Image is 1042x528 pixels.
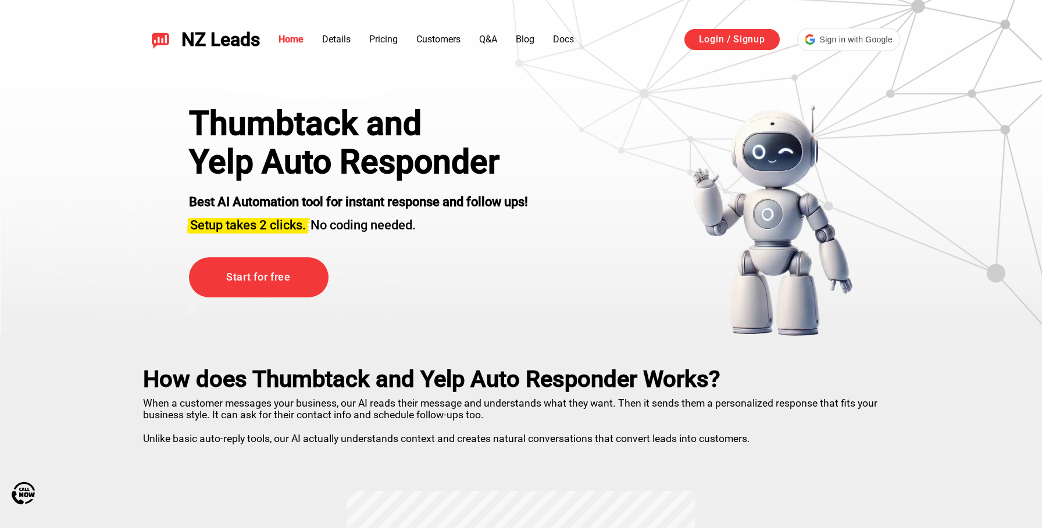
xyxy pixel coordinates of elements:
[684,29,780,50] a: Login / Signup
[516,34,534,45] a: Blog
[369,34,398,45] a: Pricing
[479,34,497,45] a: Q&A
[12,482,35,505] img: Call Now
[189,105,528,143] div: Thumbtack and
[279,34,304,45] a: Home
[189,257,329,297] a: Start for free
[151,30,170,49] img: NZ Leads logo
[189,143,528,181] h1: Yelp Auto Responder
[322,34,351,45] a: Details
[190,218,306,232] span: Setup takes 2 clicks.
[820,34,893,46] span: Sign in with Google
[181,29,260,51] span: NZ Leads
[797,28,900,51] div: Sign in with Google
[189,195,528,209] strong: Best AI Automation tool for instant response and follow ups!
[143,393,899,444] p: When a customer messages your business, our AI reads their message and understands what they want...
[189,211,528,234] h3: No coding needed.
[143,366,899,393] h2: How does Thumbtack and Yelp Auto Responder Works?
[691,105,854,337] img: yelp bot
[416,34,461,45] a: Customers
[553,34,574,45] a: Docs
